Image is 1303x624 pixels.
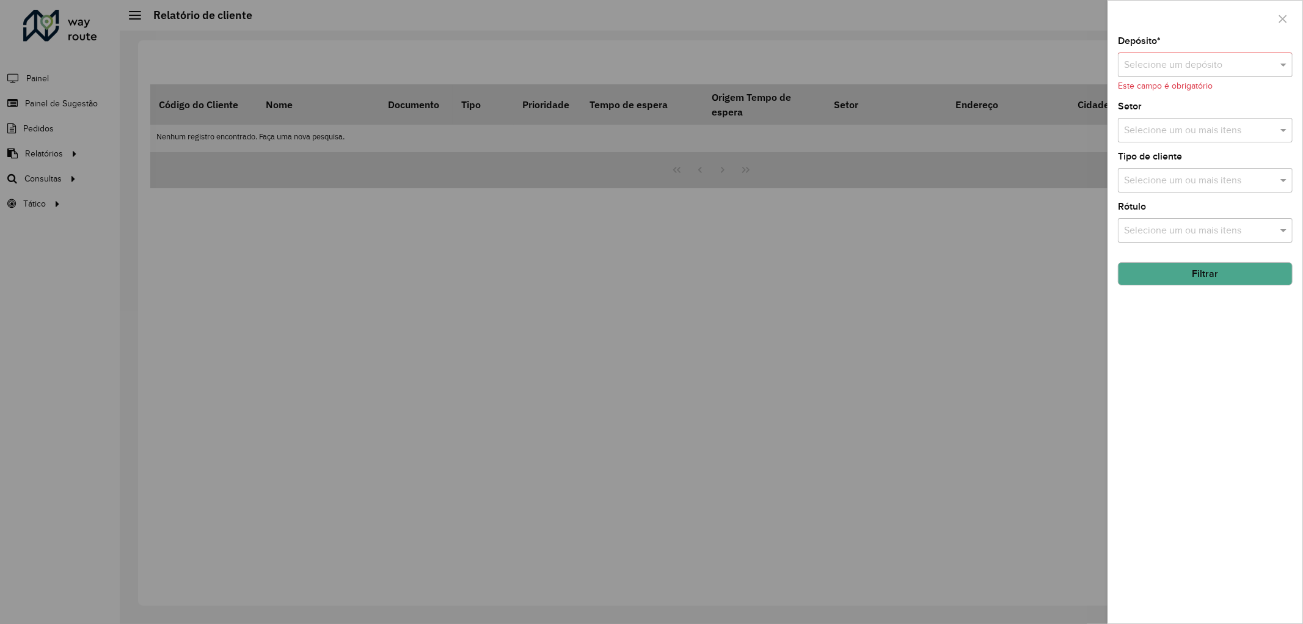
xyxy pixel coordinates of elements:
[1118,199,1146,214] label: Rótulo
[1118,34,1161,48] label: Depósito
[1118,81,1213,90] formly-validation-message: Este campo é obrigatório
[1118,149,1182,164] label: Tipo de cliente
[1118,99,1142,114] label: Setor
[1118,262,1293,285] button: Filtrar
